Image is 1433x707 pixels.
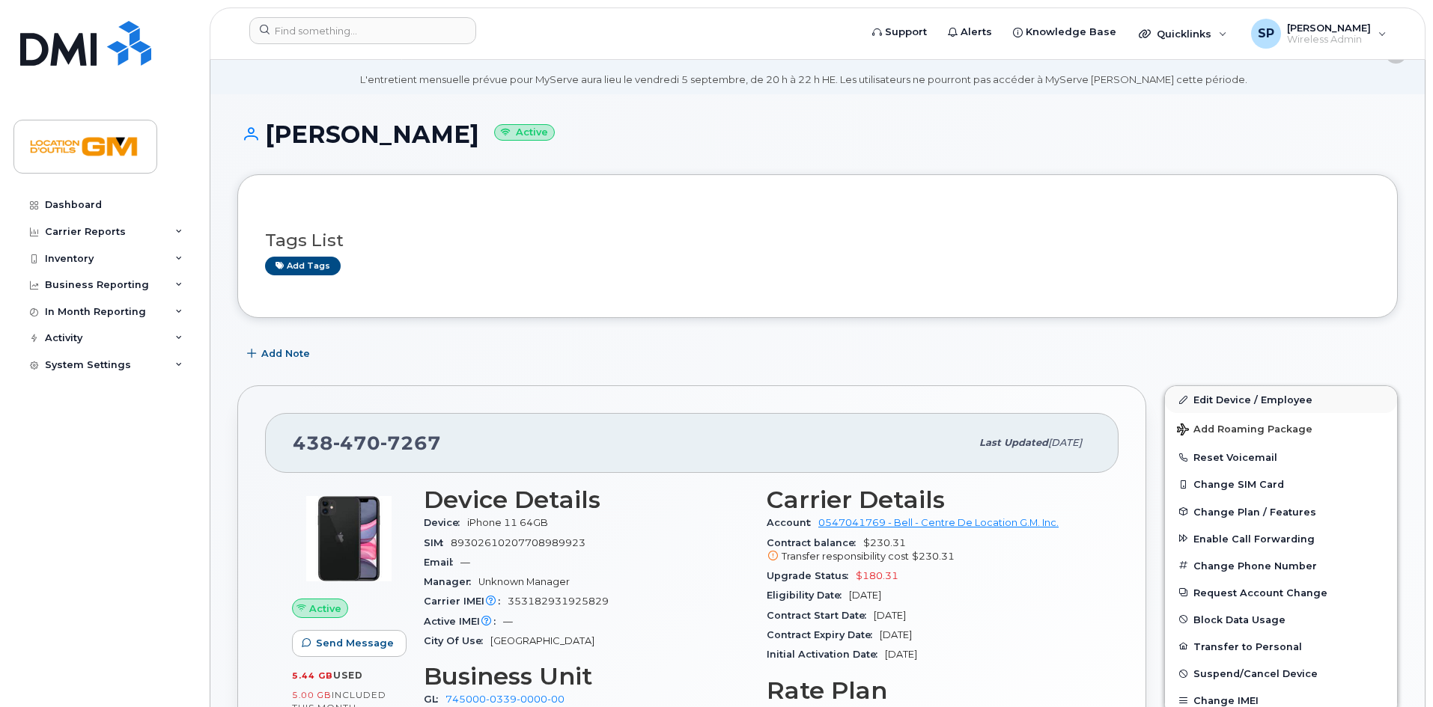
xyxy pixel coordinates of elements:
[880,629,912,640] span: [DATE]
[912,551,955,562] span: $230.31
[424,596,508,607] span: Carrier IMEI
[304,494,394,584] img: iPhone_11.jpg
[494,124,555,141] small: Active
[1003,17,1127,47] a: Knowledge Base
[767,629,880,640] span: Contract Expiry Date
[424,517,467,528] span: Device
[849,590,881,601] span: [DATE]
[360,45,1247,87] div: MyServe scheduled maintenance will occur [DATE][DATE] 8:00 PM - 10:00 PM Eastern. Users will be u...
[265,257,341,275] a: Add tags
[767,486,1092,513] h3: Carrier Details
[961,25,992,40] span: Alerts
[1165,525,1397,552] button: Enable Call Forwarding
[309,602,341,616] span: Active
[1165,579,1397,606] button: Request Account Change
[767,677,1092,704] h3: Rate Plan
[818,517,1059,528] a: 0547041769 - Bell - Centre De Location G.M. Inc.
[237,340,323,367] button: Add Note
[1165,606,1397,633] button: Block Data Usage
[293,432,441,454] span: 438
[265,231,1370,250] h3: Tags List
[1048,437,1082,448] span: [DATE]
[782,551,909,562] span: Transfer responsibility cost
[445,694,565,705] a: 745000-0339-0000-00
[460,557,470,568] span: —
[767,570,856,581] span: Upgrade Status
[1193,506,1316,517] span: Change Plan / Features
[1241,19,1397,49] div: Sumit Patel
[424,537,451,548] span: SIM
[424,557,460,568] span: Email
[856,570,898,581] span: $180.31
[478,576,570,587] span: Unknown Manager
[1165,660,1397,687] button: Suspend/Cancel Device
[467,517,548,528] span: iPhone 11 64GB
[1165,498,1397,525] button: Change Plan / Features
[1165,413,1397,444] button: Add Roaming Package
[508,596,609,607] span: 353182931925829
[424,576,478,587] span: Manager
[767,537,863,548] span: Contract balance
[424,694,445,705] span: GL
[767,649,885,660] span: Initial Activation Date
[885,25,927,40] span: Support
[451,537,585,548] span: 89302610207708989923
[424,486,749,513] h3: Device Details
[1128,19,1238,49] div: Quicklinks
[237,121,1398,147] h1: [PERSON_NAME]
[1165,552,1397,579] button: Change Phone Number
[380,432,441,454] span: 7267
[874,610,906,621] span: [DATE]
[490,635,594,646] span: [GEOGRAPHIC_DATA]
[979,437,1048,448] span: Last updated
[767,590,849,601] span: Eligibility Date
[292,670,333,681] span: 5.44 GB
[1165,386,1397,413] a: Edit Device / Employee
[424,616,503,627] span: Active IMEI
[261,346,310,361] span: Add Note
[1287,22,1371,34] span: [PERSON_NAME]
[333,432,380,454] span: 470
[424,663,749,690] h3: Business Unit
[1165,444,1397,471] button: Reset Voicemail
[424,635,490,646] span: City Of Use
[1165,471,1397,498] button: Change SIM Card
[333,670,363,681] span: used
[1193,533,1315,544] span: Enable Call Forwarding
[767,537,1092,564] span: $230.31
[862,17,937,47] a: Support
[249,17,476,44] input: Find something...
[292,690,332,700] span: 5.00 GB
[1157,28,1211,40] span: Quicklinks
[1026,25,1116,40] span: Knowledge Base
[767,610,874,621] span: Contract Start Date
[1193,668,1318,679] span: Suspend/Cancel Device
[1165,633,1397,660] button: Transfer to Personal
[292,630,407,657] button: Send Message
[1177,423,1312,438] span: Add Roaming Package
[885,649,917,660] span: [DATE]
[1258,25,1274,43] span: SP
[1287,34,1371,46] span: Wireless Admin
[767,517,818,528] span: Account
[503,616,513,627] span: —
[316,636,394,650] span: Send Message
[937,17,1003,47] a: Alerts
